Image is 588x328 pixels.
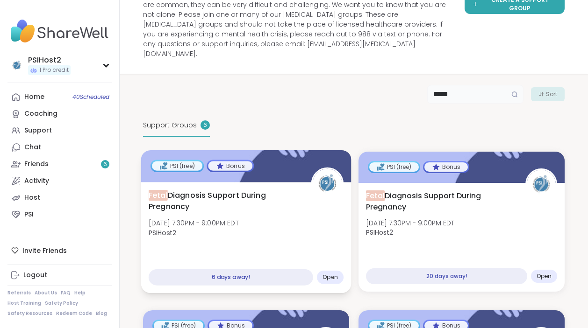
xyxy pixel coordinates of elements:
[143,120,197,130] span: Support Groups
[24,193,40,202] div: Host
[24,210,34,219] div: PSI
[152,161,202,170] div: PSI (free)
[72,93,109,101] span: 40 Scheduled
[103,161,107,168] span: 6
[45,300,78,307] a: Safety Policy
[149,228,176,237] b: PSIHost2
[61,290,71,296] a: FAQ
[74,290,86,296] a: Help
[24,176,49,186] div: Activity
[7,189,112,206] a: Host
[366,190,385,201] span: Fetal
[28,55,71,65] div: PSIHost2
[7,15,112,48] img: ShareWell Nav Logo
[7,105,112,122] a: Coaching
[369,162,419,172] div: PSI (free)
[208,161,252,170] div: Bonus
[39,66,69,74] span: 1 Pro credit
[7,242,112,259] div: Invite Friends
[366,190,515,213] span: Diagnosis Support During Pregnancy
[7,173,112,189] a: Activity
[149,269,313,286] div: 6 days away!
[23,271,47,280] div: Logout
[7,300,41,307] a: Host Training
[149,189,168,200] span: Fetal
[35,290,57,296] a: About Us
[7,290,31,296] a: Referrals
[149,218,239,228] span: [DATE] 7:30PM - 9:00PM EDT
[56,310,92,317] a: Redeem Code
[546,90,557,98] span: Sort
[7,139,112,156] a: Chat
[366,218,454,228] span: [DATE] 7:30PM - 9:00PM EDT
[323,273,338,281] span: Open
[7,122,112,139] a: Support
[201,120,210,130] div: 6
[7,267,112,284] a: Logout
[9,58,24,73] img: PSIHost2
[7,156,112,173] a: Friends6
[24,143,41,152] div: Chat
[527,170,556,199] img: PSIHost2
[7,310,52,317] a: Safety Resources
[7,206,112,223] a: PSI
[149,189,301,212] span: Diagnosis Support During Pregnancy
[424,162,468,172] div: Bonus
[366,268,527,284] div: 20 days away!
[313,169,342,198] img: PSIHost2
[96,310,107,317] a: Blog
[24,126,52,135] div: Support
[7,89,112,105] a: Home40Scheduled
[24,92,44,102] div: Home
[24,109,57,119] div: Coaching
[366,228,393,237] b: PSIHost2
[537,272,552,280] span: Open
[24,160,49,169] div: Friends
